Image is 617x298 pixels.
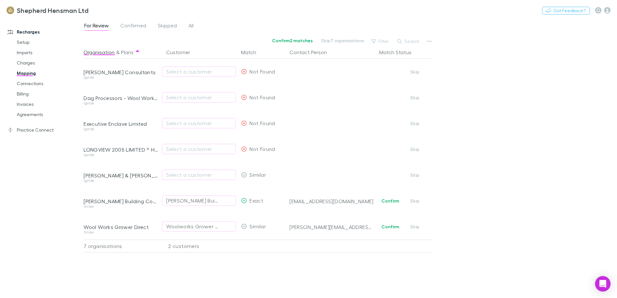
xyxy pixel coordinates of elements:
a: Billing [10,89,87,99]
button: Confirm [377,223,403,231]
div: Executive Enclave Limited [84,121,158,127]
div: Wool Works Grower Direct [84,224,158,230]
div: Select a customer [166,68,232,75]
button: Select a customer [162,66,236,77]
button: Skip [405,120,425,127]
a: Agreements [10,109,87,120]
img: Shepherd Hensman Ltd's Logo [6,6,14,14]
button: Match Status [379,46,419,59]
span: Similar [249,172,266,178]
div: Open Intercom Messenger [595,276,611,292]
span: All [188,22,194,31]
button: Select a customer [162,170,236,180]
a: Charges [10,58,87,68]
button: Skip [405,68,425,76]
a: Shepherd Hensman Ltd [3,3,92,18]
button: Woolworks Grower Direct Ltd [162,221,236,232]
span: Skipped [158,22,177,31]
span: Not Found [249,146,275,152]
button: Skip [405,197,425,205]
button: Skip7 organisations [317,37,368,45]
button: Select a customer [162,92,236,103]
button: Select a customer [162,144,236,154]
div: [EMAIL_ADDRESS][DOMAIN_NAME] [289,198,374,204]
div: Woolworks Grower Direct Ltd [166,223,219,230]
div: Ignite [84,127,158,131]
div: Select a customer [166,145,232,153]
div: [PERSON_NAME][EMAIL_ADDRESS][PERSON_NAME][DOMAIN_NAME] [289,224,374,230]
button: Plans [121,46,134,59]
button: Organisation [84,46,115,59]
a: Mapping [10,68,87,78]
div: Ignite [84,179,158,183]
a: Connections [10,78,87,89]
button: Search [394,37,423,45]
div: & [84,46,158,59]
button: Select a customer [162,118,236,128]
button: Contact Person [289,46,335,59]
button: Skip [405,171,425,179]
span: Not Found [249,94,275,100]
span: For Review [84,22,109,31]
div: Select a customer [166,171,232,179]
button: Filter [368,37,393,45]
div: Select a customer [166,119,232,127]
div: [PERSON_NAME] Building Construction Concrete HB LImited [166,197,219,204]
div: Grow [84,204,158,208]
div: [PERSON_NAME] Building Construction Concrete HB Limited [84,198,158,204]
button: Confirm2 matches [268,37,317,45]
span: Exact [249,197,263,204]
div: LONGVIEW 2005 LIMITED ^ HBY [84,146,158,153]
span: Confirmed [120,22,146,31]
div: 7 organisations [84,240,161,253]
span: Similar [249,223,266,229]
button: Skip [405,94,425,102]
h3: Shepherd Hensman Ltd [17,6,88,14]
a: Recharges [1,27,87,37]
div: Ignite [84,153,158,157]
span: Not Found [249,120,275,126]
button: Skip [405,145,425,153]
div: Ignite [84,75,158,79]
button: Got Feedback? [542,7,590,15]
div: [PERSON_NAME] Consultants [84,69,158,75]
button: Skip [405,223,425,231]
div: Dag Processors - Wool Works Grower Direct [84,95,158,101]
a: Imports [10,47,87,58]
a: Setup [10,37,87,47]
div: Select a customer [166,94,232,101]
span: Not Found [249,68,275,74]
a: Practice Connect [1,125,87,135]
div: [PERSON_NAME] & [PERSON_NAME] Family Trust [84,172,158,179]
div: 2 customers [161,240,238,253]
button: [PERSON_NAME] Building Construction Concrete HB LImited [162,195,236,206]
button: Match [241,46,264,59]
div: Grow [84,230,158,234]
div: Ignite [84,101,158,105]
button: Customer [166,46,198,59]
button: Confirm [377,197,403,205]
a: Invoices [10,99,87,109]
